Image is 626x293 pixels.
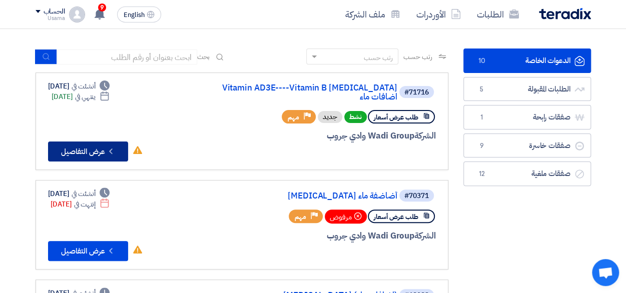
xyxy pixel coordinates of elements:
span: مهم [295,212,306,221]
span: 5 [476,84,488,94]
div: مرفوض [325,209,367,223]
span: English [124,11,145,18]
img: Teradix logo [539,8,591,19]
div: [DATE] [48,81,110,91]
span: أنشئت في [72,81,96,91]
span: الشركة [414,229,436,242]
input: ابحث بعنوان أو رقم الطلب [57,49,197,64]
div: Wadi Group وادي جروب [195,129,436,142]
span: 1 [476,112,488,122]
img: profile_test.png [69,6,85,22]
a: الدعوات الخاصة10 [463,48,591,73]
span: إنتهت في [74,199,96,209]
span: 12 [476,169,488,179]
span: ينتهي في [75,91,96,102]
span: طلب عرض أسعار [374,212,418,221]
a: ملف الشركة [337,2,408,26]
span: بحث [197,51,210,62]
div: #70371 [404,192,429,199]
span: أنشئت في [72,188,96,199]
div: [DATE] [51,199,110,209]
div: Wadi Group وادي جروب [195,229,436,242]
a: Vitamin AD3E----Vitamin B [MEDICAL_DATA] اضافات ماء [197,83,397,101]
span: 10 [476,56,488,66]
div: دردشة مفتوحة [592,259,619,286]
button: عرض التفاصيل [48,141,128,161]
button: English [117,6,161,22]
div: جديد [318,111,342,123]
a: صفقات ملغية12 [463,161,591,186]
a: الطلبات المقبولة5 [463,77,591,101]
span: الشركة [414,129,436,142]
span: مهم [288,112,299,122]
span: نشط [344,111,367,123]
a: صفقات خاسرة9 [463,133,591,158]
div: [DATE] [52,91,110,102]
div: Usama [36,15,65,21]
div: #71716 [404,89,429,96]
span: طلب عرض أسعار [374,112,418,122]
span: رتب حسب [403,51,432,62]
div: الحساب [44,7,65,16]
div: رتب حسب [364,52,393,63]
span: 9 [476,141,488,151]
button: عرض التفاصيل [48,241,128,261]
a: [MEDICAL_DATA] أضاضفة ماء [197,191,397,200]
a: الأوردرات [408,2,469,26]
div: [DATE] [48,188,110,199]
a: الطلبات [469,2,527,26]
span: 9 [98,3,106,11]
a: صفقات رابحة1 [463,105,591,129]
